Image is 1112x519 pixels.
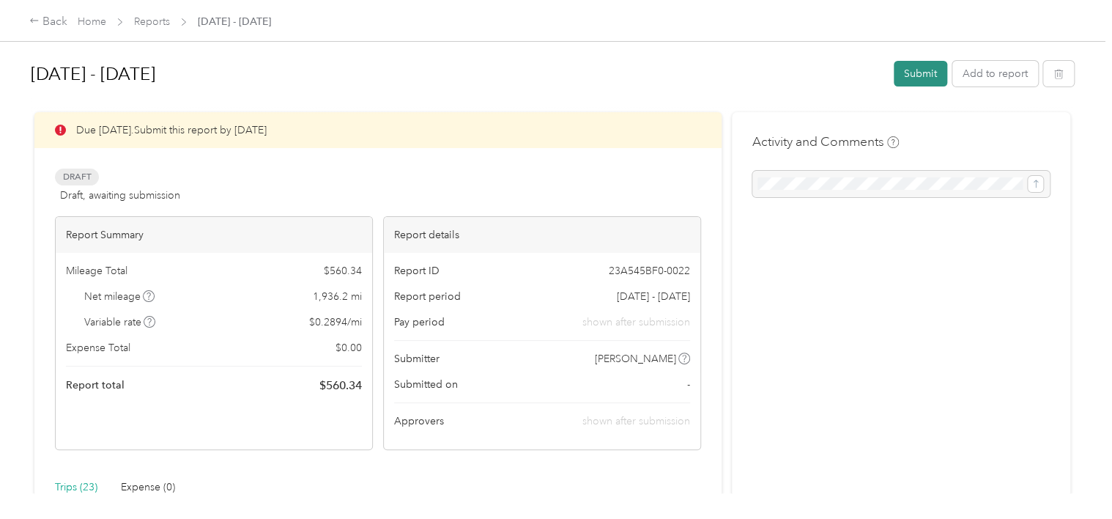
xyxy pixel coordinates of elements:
[394,351,440,367] span: Submitter
[313,289,362,304] span: 1,936.2 mi
[384,217,700,253] div: Report details
[609,263,690,279] span: 23A545BF0-0022
[84,289,155,304] span: Net mileage
[198,14,271,29] span: [DATE] - [DATE]
[55,169,99,185] span: Draft
[617,289,690,304] span: [DATE] - [DATE]
[336,340,362,356] span: $ 0.00
[595,351,676,367] span: [PERSON_NAME]
[582,314,690,330] span: shown after submission
[394,289,461,304] span: Report period
[687,377,690,392] span: -
[66,378,125,393] span: Report total
[121,479,175,496] div: Expense (0)
[952,61,1038,86] button: Add to report
[394,314,445,330] span: Pay period
[56,217,372,253] div: Report Summary
[582,415,690,427] span: shown after submission
[60,188,180,203] span: Draft, awaiting submission
[394,413,444,429] span: Approvers
[309,314,362,330] span: $ 0.2894 / mi
[394,377,458,392] span: Submitted on
[29,13,67,31] div: Back
[752,133,899,151] h4: Activity and Comments
[894,61,947,86] button: Submit
[34,112,722,148] div: Due [DATE]. Submit this report by [DATE]
[66,263,127,279] span: Mileage Total
[31,56,883,92] h1: Sep 1 - 30, 2025
[66,340,130,356] span: Expense Total
[134,15,170,28] a: Reports
[55,479,97,496] div: Trips (23)
[319,377,362,394] span: $ 560.34
[78,15,106,28] a: Home
[324,263,362,279] span: $ 560.34
[1030,437,1112,519] iframe: Everlance-gr Chat Button Frame
[394,263,440,279] span: Report ID
[84,314,156,330] span: Variable rate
